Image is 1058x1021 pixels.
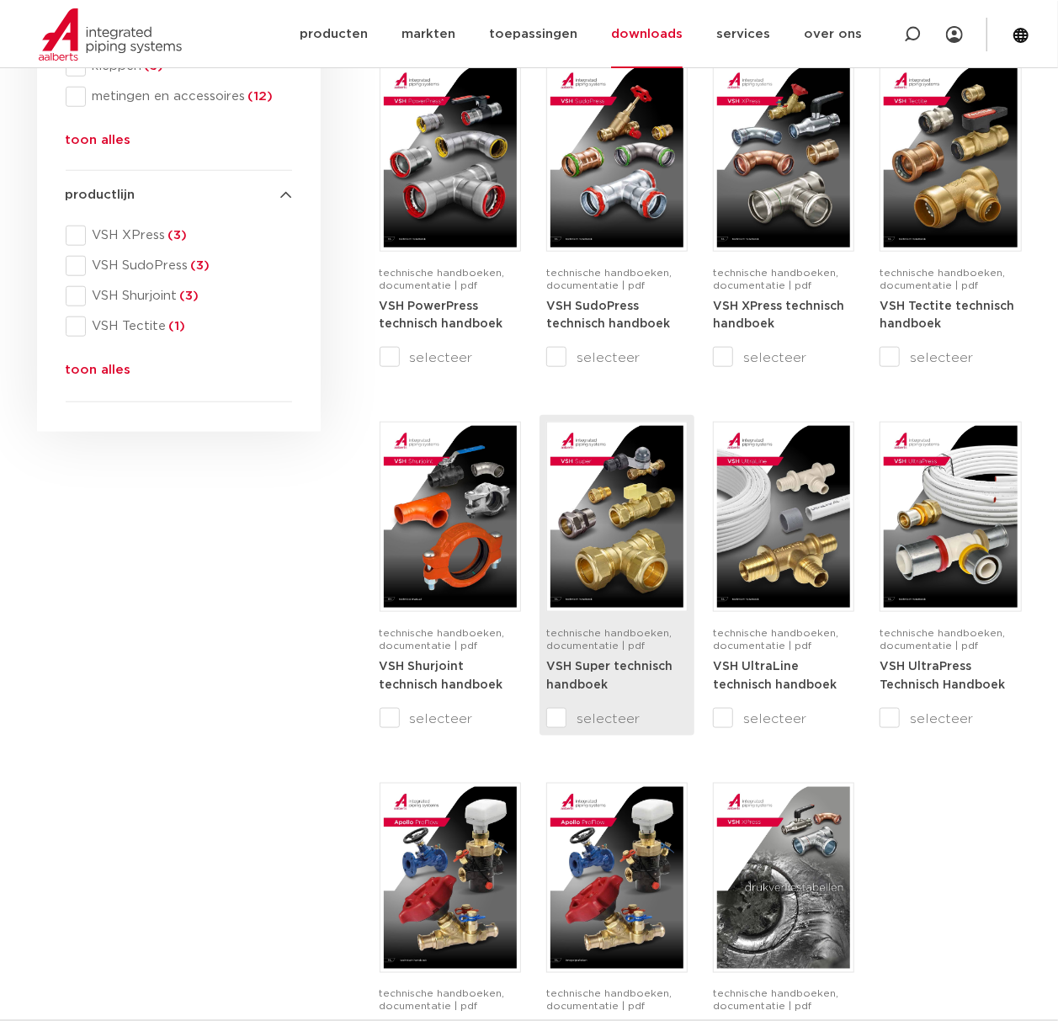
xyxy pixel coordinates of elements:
[66,360,131,387] button: toon alles
[713,628,838,651] span: technische handboeken, documentatie | pdf
[717,787,850,969] img: VSH-XPress_PLT_A4_5007629_2024-2.0_NL-pdf.jpg
[380,268,505,290] span: technische handboeken, documentatie | pdf
[380,661,503,691] strong: VSH Shurjoint technisch handboek
[86,258,292,274] span: VSH SudoPress
[550,426,683,608] img: VSH-Super_A4TM_5007411-2022-2.1_NL-1-pdf.jpg
[546,628,672,651] span: technische handboeken, documentatie | pdf
[178,290,199,302] span: (3)
[880,268,1005,290] span: technische handboeken, documentatie | pdf
[713,348,854,368] label: selecteer
[880,661,1005,691] strong: VSH UltraPress Technisch Handboek
[86,288,292,305] span: VSH Shurjoint
[384,787,517,969] img: Apollo-ProFlow-A4TM_5010004_2022_1.0_NL-1-pdf.jpg
[380,660,503,691] a: VSH Shurjoint technisch handboek
[546,989,672,1012] span: technische handboeken, documentatie | pdf
[246,90,274,103] span: (12)
[550,66,683,247] img: VSH-SudoPress_A4TM_5001604-2023-3.0_NL-pdf.jpg
[550,787,683,969] img: Apollo-ProFlow_A4FlowCharts_5009941-2022-1.0_NL-pdf.jpg
[880,628,1005,651] span: technische handboeken, documentatie | pdf
[66,185,292,205] h4: productlijn
[546,660,673,691] a: VSH Super technisch handboek
[880,348,1021,368] label: selecteer
[86,227,292,244] span: VSH XPress
[384,426,517,608] img: VSH-Shurjoint_A4TM_5008731_2024_3.0_EN-pdf.jpg
[546,348,688,368] label: selecteer
[713,300,844,331] strong: VSH XPress technisch handboek
[380,300,503,331] a: VSH PowerPress technisch handboek
[717,66,850,247] img: VSH-XPress_A4TM_5008762_2025_4.1_NL-pdf.jpg
[713,709,854,729] label: selecteer
[713,268,838,290] span: technische handboeken, documentatie | pdf
[380,628,505,651] span: technische handboeken, documentatie | pdf
[884,66,1017,247] img: VSH-Tectite_A4TM_5009376-2024-2.0_NL-pdf.jpg
[66,226,292,246] div: VSH XPress(3)
[380,709,521,729] label: selecteer
[384,66,517,247] img: VSH-PowerPress_A4TM_5008817_2024_3.1_NL-pdf.jpg
[884,426,1017,608] img: VSH-UltraPress_A4TM_5008751_2025_3.0_NL-pdf.jpg
[713,989,838,1012] span: technische handboeken, documentatie | pdf
[546,709,688,729] label: selecteer
[713,660,837,691] a: VSH UltraLine technisch handboek
[546,268,672,290] span: technische handboeken, documentatie | pdf
[880,709,1021,729] label: selecteer
[66,87,292,107] div: metingen en accessoires(12)
[546,661,673,691] strong: VSH Super technisch handboek
[880,300,1014,331] a: VSH Tectite technisch handboek
[713,300,844,331] a: VSH XPress technisch handboek
[380,300,503,331] strong: VSH PowerPress technisch handboek
[717,426,850,608] img: VSH-UltraLine_A4TM_5010216_2022_1.0_NL-pdf.jpg
[167,320,186,332] span: (1)
[546,300,670,331] strong: VSH SudoPress technisch handboek
[66,256,292,276] div: VSH SudoPress(3)
[380,348,521,368] label: selecteer
[66,286,292,306] div: VSH Shurjoint(3)
[86,318,292,335] span: VSH Tectite
[880,300,1014,331] strong: VSH Tectite technisch handboek
[66,316,292,337] div: VSH Tectite(1)
[66,130,131,157] button: toon alles
[880,660,1005,691] a: VSH UltraPress Technisch Handboek
[189,259,210,272] span: (3)
[86,88,292,105] span: metingen en accessoires
[713,661,837,691] strong: VSH UltraLine technisch handboek
[166,229,188,242] span: (3)
[546,300,670,331] a: VSH SudoPress technisch handboek
[380,989,505,1012] span: technische handboeken, documentatie | pdf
